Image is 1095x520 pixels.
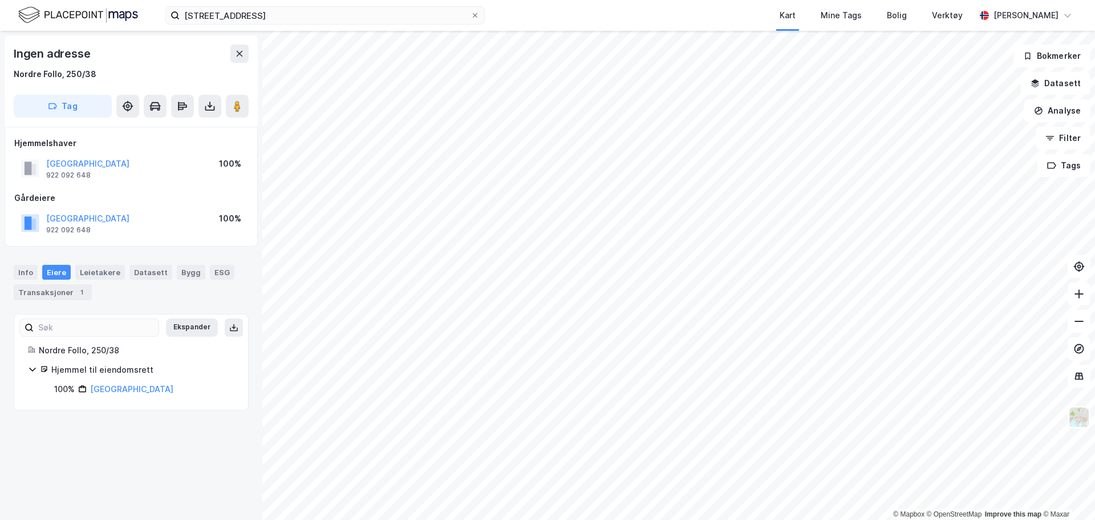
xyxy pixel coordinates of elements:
[780,9,796,22] div: Kart
[90,384,173,394] a: [GEOGRAPHIC_DATA]
[1036,127,1090,150] button: Filter
[177,265,205,280] div: Bygg
[219,212,241,225] div: 100%
[14,284,92,300] div: Transaksjoner
[54,382,75,396] div: 100%
[180,7,471,24] input: Søk på adresse, matrikkel, gårdeiere, leietakere eller personer
[219,157,241,171] div: 100%
[76,287,87,298] div: 1
[14,45,92,63] div: Ingen adresse
[1038,465,1095,520] iframe: Chat Widget
[14,191,248,205] div: Gårdeiere
[14,136,248,150] div: Hjemmelshaver
[51,363,234,377] div: Hjemmel til eiendomsrett
[42,265,71,280] div: Eiere
[1013,45,1090,67] button: Bokmerker
[927,510,982,518] a: OpenStreetMap
[985,510,1041,518] a: Improve this map
[893,510,924,518] a: Mapbox
[39,344,234,357] div: Nordre Follo, 250/38
[210,265,234,280] div: ESG
[1021,72,1090,95] button: Datasett
[14,95,112,118] button: Tag
[18,5,138,25] img: logo.f888ab2527a4732fd821a326f86c7f29.svg
[129,265,172,280] div: Datasett
[1068,406,1090,428] img: Z
[46,171,91,180] div: 922 092 648
[75,265,125,280] div: Leietakere
[46,225,91,235] div: 922 092 648
[14,67,96,81] div: Nordre Follo, 250/38
[166,319,218,337] button: Ekspander
[1024,99,1090,122] button: Analyse
[932,9,963,22] div: Verktøy
[1037,154,1090,177] button: Tags
[887,9,907,22] div: Bolig
[34,319,159,336] input: Søk
[821,9,862,22] div: Mine Tags
[993,9,1058,22] div: [PERSON_NAME]
[14,265,38,280] div: Info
